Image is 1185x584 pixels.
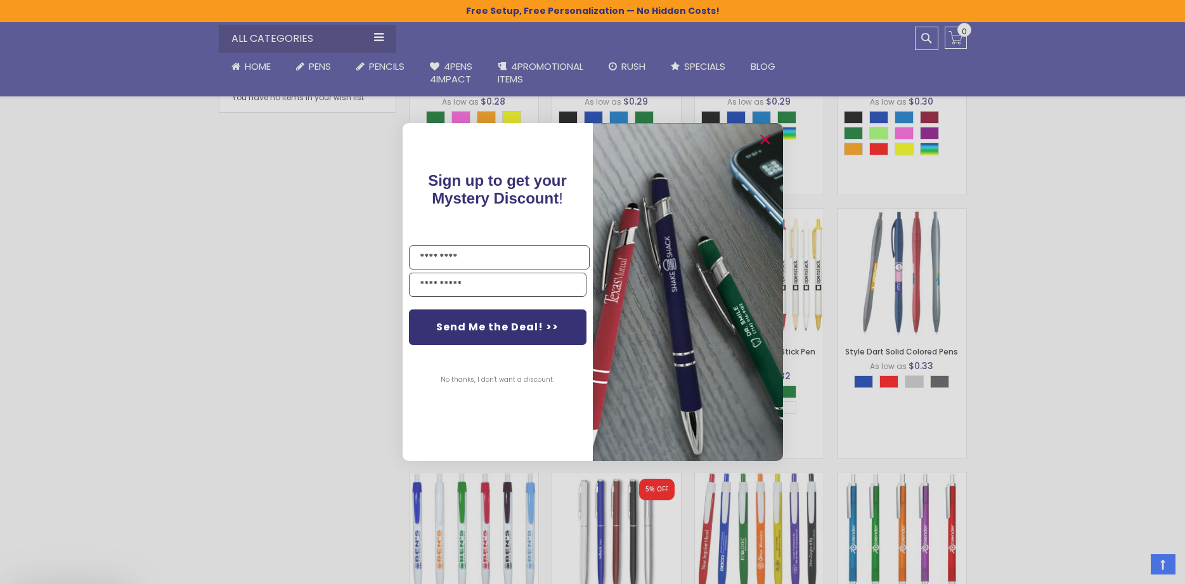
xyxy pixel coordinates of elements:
[755,129,775,150] button: Close dialog
[434,364,560,396] button: No thanks, I don't want a discount.
[428,172,567,207] span: !
[428,172,567,207] span: Sign up to get your Mystery Discount
[409,309,586,345] button: Send Me the Deal! >>
[593,123,783,461] img: pop-up-image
